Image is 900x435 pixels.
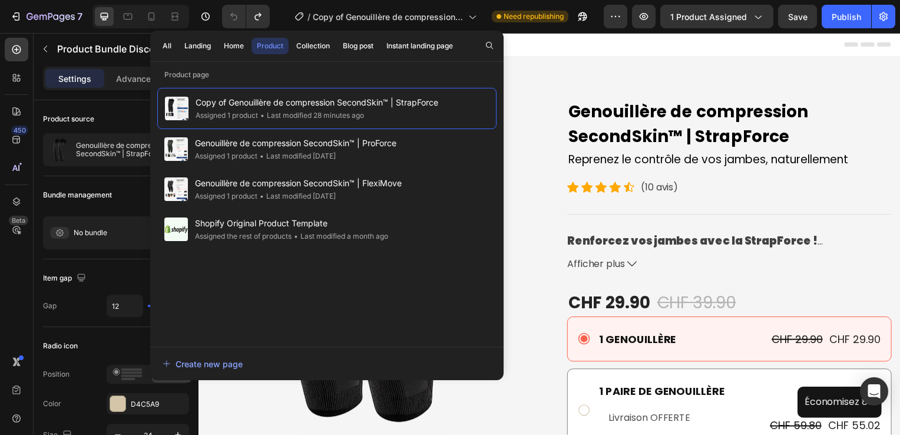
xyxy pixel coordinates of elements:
[292,230,388,242] div: Last modified a month ago
[196,110,258,121] div: Assigned 1 product
[258,110,364,121] div: Last modified 28 minutes ago
[381,38,458,54] button: Instant landing page
[157,38,177,54] button: All
[163,358,243,370] div: Create new page
[9,216,28,225] div: Beta
[219,38,249,54] button: Home
[313,11,464,23] span: Copy of Genouillère de compression SecondSkin™ | StrapForce
[257,150,336,162] div: Last modified [DATE]
[413,380,554,397] p: Livraison OFFERTE
[461,259,542,286] div: CHF 39.90
[343,41,373,51] div: Blog post
[131,399,186,410] div: D4C5A9
[296,41,330,51] div: Collection
[252,38,289,54] button: Product
[43,341,78,351] div: Radio icon
[603,357,688,388] pre: Économisez 8%
[371,202,628,218] strong: Renforcez vos jambes avec la StrapForce !
[222,5,270,28] div: Undo/Redo
[48,138,71,162] img: product feature img
[179,38,216,54] button: Landing
[43,190,112,200] div: Bundle management
[195,176,402,190] span: Genouillère de compression SecondSkin™ | FlexiMove
[307,11,310,23] span: /
[198,33,900,435] iframe: Design area
[670,11,747,23] span: 1 product assigned
[43,398,61,409] div: Color
[195,190,257,202] div: Assigned 1 product
[291,38,335,54] button: Collection
[150,69,504,81] p: Product page
[43,301,57,311] div: Gap
[371,259,456,286] div: CHF 29.90
[184,41,211,51] div: Landing
[107,295,143,317] input: Auto
[195,150,257,162] div: Assigned 1 product
[832,11,861,23] div: Publish
[337,38,379,54] button: Blog post
[788,12,808,22] span: Save
[576,301,630,317] div: CHF 29.90
[196,95,438,110] span: Copy of Genouillère de compression SecondSkin™ | StrapForce
[403,302,481,315] p: 1 GENOUILLÈRE
[860,377,888,406] div: Open Intercom Messenger
[57,42,184,56] p: Product Bundle Discount
[195,230,292,242] div: Assigned the rest of products
[76,141,184,158] p: Genouillère de compression SecondSkin™ | StrapForce
[372,120,697,137] p: Reprenez le contrôle de vos jambes, naturellement
[116,72,156,85] p: Advanced
[260,192,264,200] span: •
[371,226,698,240] button: Afficher plus
[778,5,817,28] button: Save
[77,9,82,24] p: 7
[195,136,396,150] span: Genouillère de compression SecondSkin™ | ProForce
[43,114,94,124] div: Product source
[43,271,88,286] div: Item gap
[294,232,298,240] span: •
[634,301,688,317] div: CHF 29.90
[822,5,871,28] button: Publish
[260,111,264,120] span: •
[504,11,564,22] span: Need republishing
[371,67,698,118] h2: Genouillère de compression SecondSkin™ | StrapForce
[224,41,244,51] div: Home
[257,41,283,51] div: Product
[74,228,107,238] span: No bundle
[43,369,70,380] div: Position
[11,126,28,135] div: 450
[257,190,336,202] div: Last modified [DATE]
[195,216,388,230] span: Shopify Original Product Template
[371,226,429,240] span: Afficher plus
[445,149,483,163] p: (10 avis)
[163,41,171,51] div: All
[660,5,773,28] button: 1 product assigned
[403,354,564,368] p: 1 PAIRE DE GENOUILLÈRE
[260,151,264,160] span: •
[5,5,88,28] button: 7
[574,388,628,404] div: CHF 59.80
[162,352,492,375] button: Create new page
[386,41,453,51] div: Instant landing page
[58,72,91,85] p: Settings
[633,388,688,404] div: CHF 55.02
